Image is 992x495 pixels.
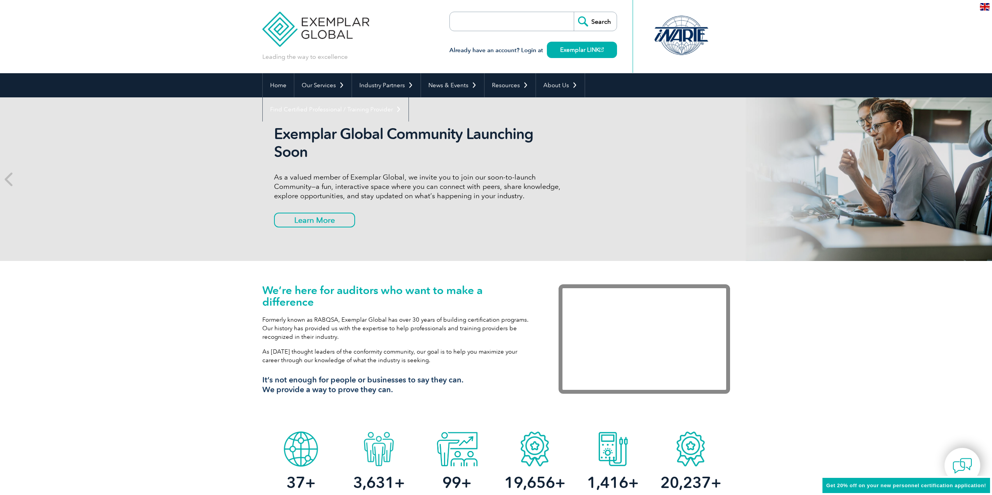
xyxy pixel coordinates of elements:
[496,476,574,489] h2: +
[421,73,484,97] a: News & Events
[262,476,340,489] h2: +
[340,476,418,489] h2: +
[262,284,535,308] h1: We’re here for auditors who want to make a difference
[547,42,617,58] a: Exemplar LINK
[559,284,730,394] iframe: Exemplar Global: Working together to make a difference
[418,476,496,489] h2: +
[352,73,421,97] a: Industry Partners
[263,73,294,97] a: Home
[449,46,617,55] h3: Already have an account? Login at
[274,173,566,201] p: As a valued member of Exemplar Global, we invite you to join our soon-to-launch Community—a fun, ...
[442,473,461,492] span: 99
[262,315,535,341] p: Formerly known as RABQSA, Exemplar Global has over 30 years of building certification programs. O...
[262,53,348,61] p: Leading the way to excellence
[980,3,990,11] img: en
[294,73,352,97] a: Our Services
[262,375,535,395] h3: It’s not enough for people or businesses to say they can. We provide a way to prove they can.
[953,456,972,476] img: contact-chat.png
[353,473,394,492] span: 3,631
[485,73,536,97] a: Resources
[263,97,408,122] a: Find Certified Professional / Training Provider
[504,473,555,492] span: 19,656
[536,73,585,97] a: About Us
[286,473,305,492] span: 37
[574,476,652,489] h2: +
[599,48,604,52] img: open_square.png
[574,12,617,31] input: Search
[274,213,355,227] a: Learn More
[652,476,730,489] h2: +
[826,483,986,488] span: Get 20% off on your new personnel certification application!
[660,473,711,492] span: 20,237
[587,473,628,492] span: 1,416
[262,347,535,365] p: As [DATE] thought leaders of the conformity community, our goal is to help you maximize your care...
[274,125,566,161] h2: Exemplar Global Community Launching Soon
